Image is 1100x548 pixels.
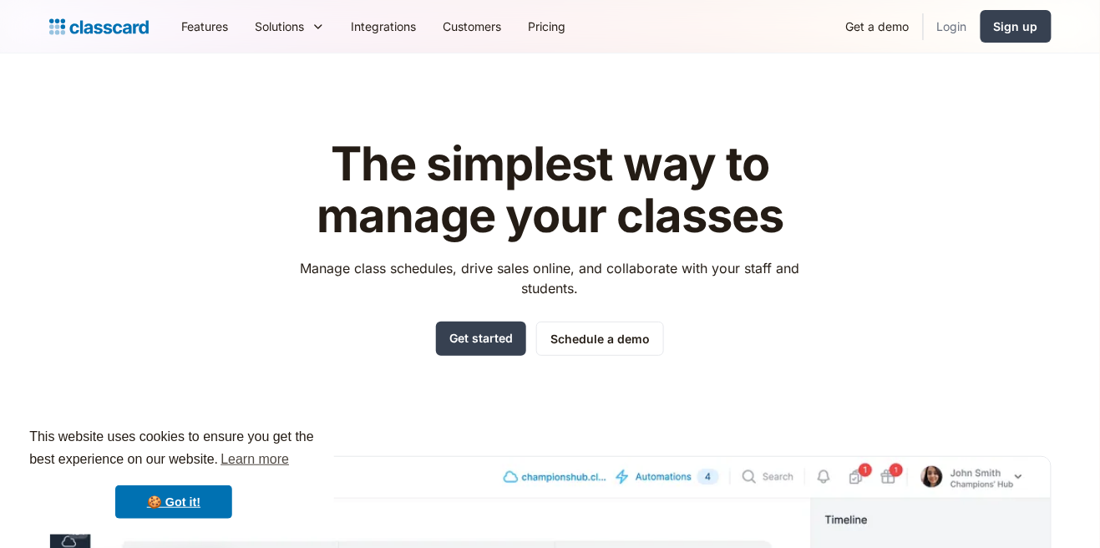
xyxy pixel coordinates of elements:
[436,322,526,356] a: Get started
[994,18,1038,35] div: Sign up
[285,258,815,298] p: Manage class schedules, drive sales online, and collaborate with your staff and students.
[981,10,1052,43] a: Sign up
[430,8,515,45] a: Customers
[218,447,291,472] a: learn more about cookies
[29,427,318,472] span: This website uses cookies to ensure you get the best experience on our website.
[169,8,242,45] a: Features
[338,8,430,45] a: Integrations
[256,18,305,35] div: Solutions
[515,8,580,45] a: Pricing
[115,485,232,519] a: dismiss cookie message
[924,8,981,45] a: Login
[49,15,149,38] a: home
[833,8,923,45] a: Get a demo
[536,322,664,356] a: Schedule a demo
[285,139,815,241] h1: The simplest way to manage your classes
[13,411,334,535] div: cookieconsent
[242,8,338,45] div: Solutions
